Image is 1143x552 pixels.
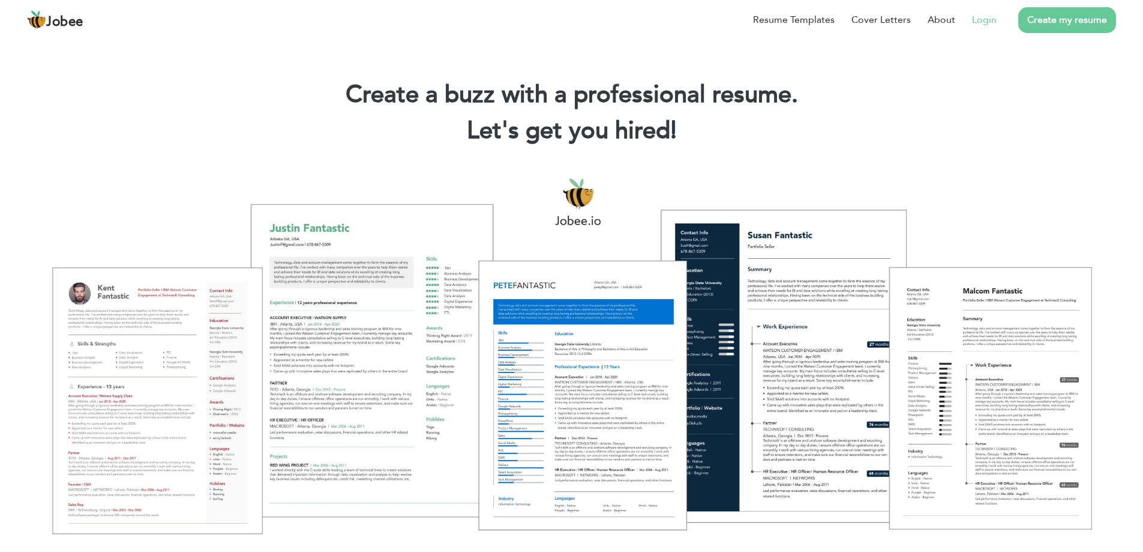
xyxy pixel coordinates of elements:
[671,114,676,147] span: |
[972,13,997,27] a: Login
[753,13,835,27] a: Resume Templates
[851,13,911,27] a: Cover Letters
[928,13,955,27] a: About
[27,10,46,29] img: jobee.io
[18,79,1125,111] h1: Create a buzz with a professional resume.
[526,114,677,147] span: get you hired!
[18,115,1125,147] h2: Let's
[1018,7,1116,33] a: Create my resume
[46,16,83,29] span: Jobee
[27,10,83,29] a: Jobee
